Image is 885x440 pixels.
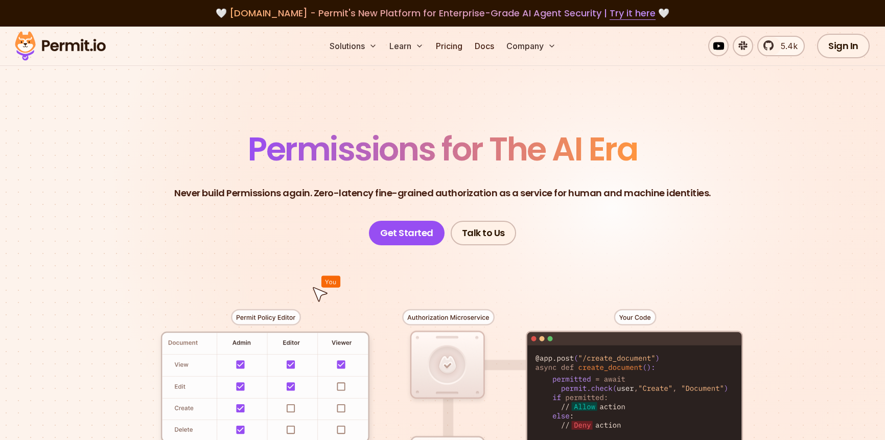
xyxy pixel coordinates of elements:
[369,221,445,245] a: Get Started
[248,126,637,172] span: Permissions for The AI Era
[385,36,428,56] button: Learn
[25,6,860,20] div: 🤍 🤍
[757,36,805,56] a: 5.4k
[432,36,467,56] a: Pricing
[174,186,711,200] p: Never build Permissions again. Zero-latency fine-grained authorization as a service for human and...
[775,40,798,52] span: 5.4k
[610,7,656,20] a: Try it here
[229,7,656,19] span: [DOMAIN_NAME] - Permit's New Platform for Enterprise-Grade AI Agent Security |
[817,34,870,58] a: Sign In
[451,221,516,245] a: Talk to Us
[325,36,381,56] button: Solutions
[502,36,560,56] button: Company
[471,36,498,56] a: Docs
[10,29,110,63] img: Permit logo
